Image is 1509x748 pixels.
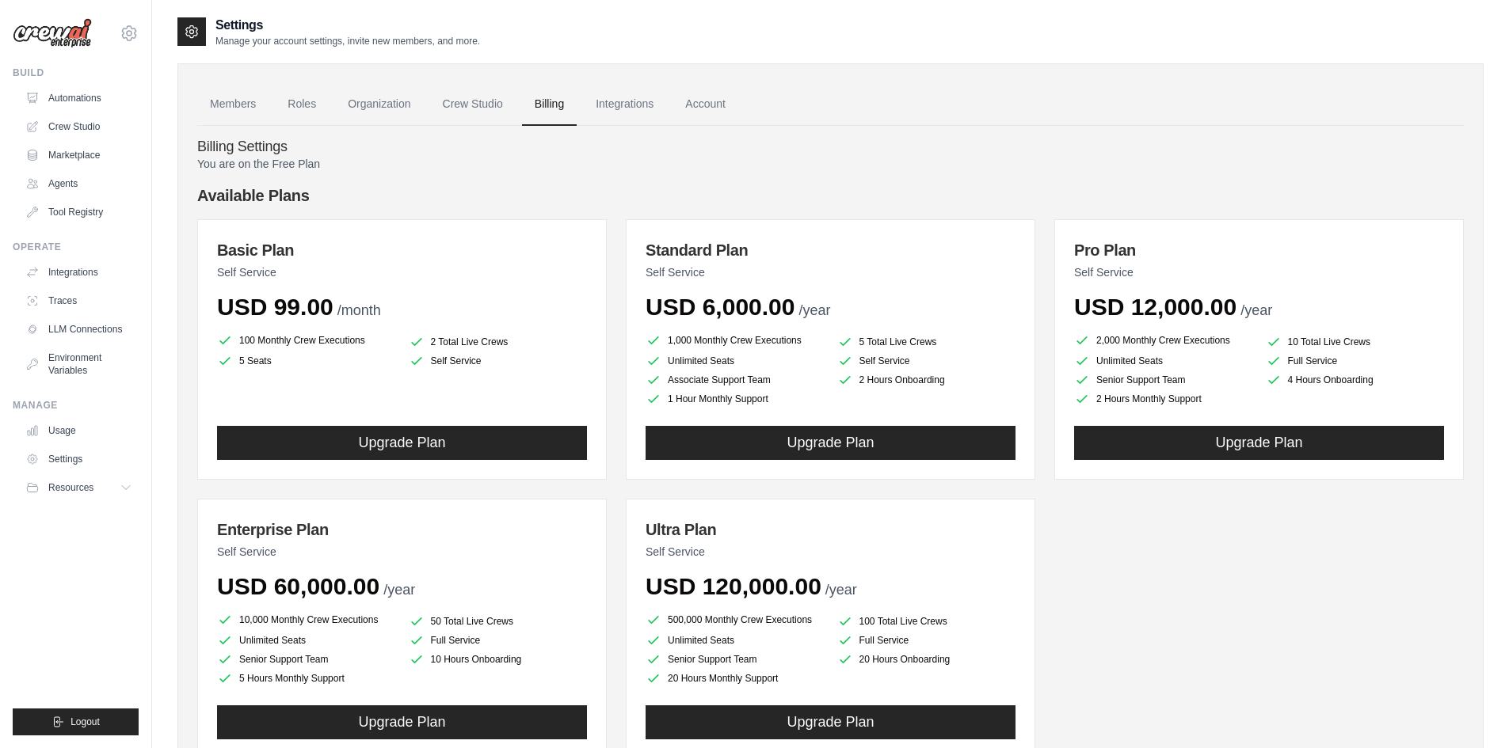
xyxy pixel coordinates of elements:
li: 5 Hours Monthly Support [217,670,396,686]
li: Self Service [409,353,588,369]
li: 2,000 Monthly Crew Executions [1074,331,1253,350]
a: Members [197,83,269,126]
li: 20 Hours Onboarding [837,651,1016,667]
p: Self Service [646,544,1016,560]
p: Self Service [217,264,587,280]
a: Account [673,83,738,126]
li: 5 Total Live Crews [837,334,1016,350]
p: Self Service [1074,264,1444,280]
h3: Enterprise Plan [217,518,587,541]
span: USD 99.00 [217,294,333,320]
li: Full Service [837,632,1016,648]
a: Agents [19,171,139,196]
p: Manage your account settings, invite new members, and more. [215,35,480,47]
p: Self Service [217,544,587,560]
a: Traces [19,288,139,313]
button: Upgrade Plan [646,426,1016,460]
h4: Available Plans [197,184,1464,207]
li: Unlimited Seats [1074,353,1253,369]
span: USD 6,000.00 [646,294,795,320]
li: 2 Hours Monthly Support [1074,391,1253,407]
li: 10,000 Monthly Crew Executions [217,610,396,629]
li: 500,000 Monthly Crew Executions [646,610,825,629]
li: 4 Hours Onboarding [1266,372,1445,388]
li: 5 Seats [217,353,396,369]
span: /year [798,302,830,318]
li: 100 Total Live Crews [837,613,1016,629]
button: Resources [19,475,139,500]
a: Crew Studio [19,114,139,139]
span: /year [1240,302,1272,318]
a: Automations [19,85,139,111]
img: Logo [13,18,92,48]
li: 2 Hours Onboarding [837,372,1016,388]
li: 10 Total Live Crews [1266,334,1445,350]
li: Associate Support Team [646,372,825,388]
li: Senior Support Team [217,651,396,667]
span: Resources [48,481,93,494]
h3: Basic Plan [217,239,587,261]
h2: Settings [215,16,480,35]
li: 1,000 Monthly Crew Executions [646,331,825,350]
li: 10 Hours Onboarding [409,651,588,667]
a: Tool Registry [19,199,139,225]
li: Self Service [837,353,1016,369]
a: Usage [19,418,139,443]
button: Upgrade Plan [646,705,1016,739]
div: Manage [13,399,139,412]
h4: Billing Settings [197,139,1464,156]
button: Upgrade Plan [217,426,587,460]
li: 1 Hour Monthly Support [646,391,825,407]
a: Settings [19,446,139,472]
li: Unlimited Seats [646,353,825,369]
button: Logout [13,708,139,735]
div: Build [13,66,139,79]
a: Roles [275,83,329,126]
li: Senior Support Team [646,651,825,667]
p: Self Service [646,264,1016,280]
li: Full Service [1266,353,1445,369]
button: Upgrade Plan [1074,426,1444,460]
a: Crew Studio [430,83,516,126]
span: USD 120,000.00 [646,573,821,599]
a: Integrations [583,83,666,126]
h3: Pro Plan [1074,239,1444,261]
span: /year [383,582,415,598]
li: Full Service [409,632,588,648]
li: 2 Total Live Crews [409,334,588,350]
li: 100 Monthly Crew Executions [217,331,396,350]
a: Organization [335,83,423,126]
li: 20 Hours Monthly Support [646,670,825,686]
a: Marketplace [19,142,139,168]
a: LLM Connections [19,317,139,342]
li: Unlimited Seats [217,632,396,648]
a: Integrations [19,260,139,285]
a: Environment Variables [19,345,139,383]
h3: Standard Plan [646,239,1016,261]
span: /month [337,302,381,318]
li: 50 Total Live Crews [409,613,588,629]
span: Logout [70,716,100,728]
li: Senior Support Team [1074,372,1253,388]
p: You are on the Free Plan [197,156,1464,172]
span: USD 60,000.00 [217,573,379,599]
button: Upgrade Plan [217,705,587,739]
div: Operate [13,241,139,253]
span: /year [825,582,857,598]
span: USD 12,000.00 [1074,294,1237,320]
li: Unlimited Seats [646,632,825,648]
a: Billing [522,83,577,126]
h3: Ultra Plan [646,518,1016,541]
